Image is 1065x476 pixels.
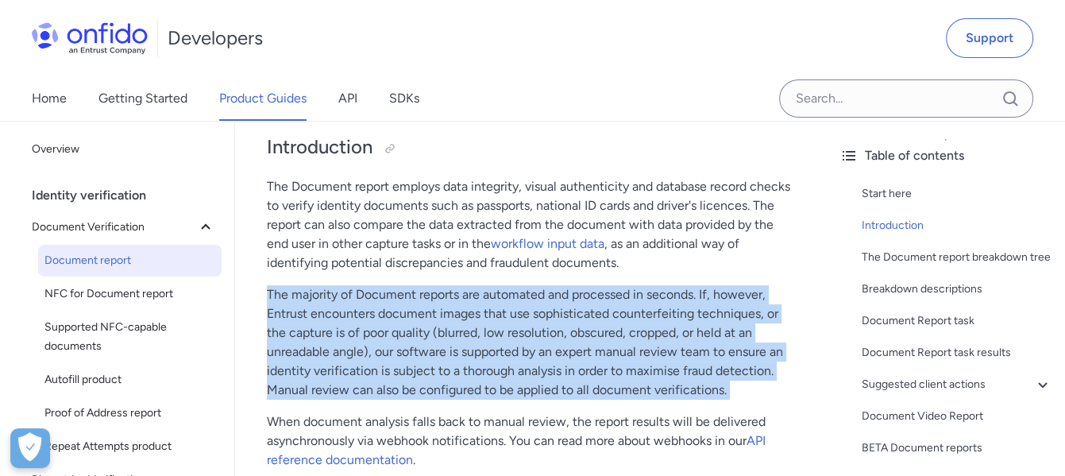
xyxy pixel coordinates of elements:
a: Support [946,18,1033,58]
a: Breakdown descriptions [862,280,1052,299]
a: Getting Started [98,76,187,121]
h2: Introduction [267,134,795,161]
span: Proof of Address report [44,404,215,423]
a: NFC for Document report [38,278,222,310]
span: Overview [32,140,215,159]
a: API reference documentation [267,433,766,467]
a: API [338,76,357,121]
a: Home [32,76,67,121]
a: Document Report task results [862,343,1052,362]
span: Document report [44,251,215,270]
a: Supported NFC-capable documents [38,312,222,362]
a: workflow input data [491,236,604,251]
div: Cookie Preferences [10,428,50,468]
span: Repeat Attempts product [44,437,215,456]
a: Document Video Report [862,407,1052,426]
span: Autofill product [44,370,215,389]
a: Start here [862,184,1052,203]
p: When document analysis falls back to manual review, the report results will be delivered asynchro... [267,412,795,470]
a: Document Report task [862,312,1052,331]
div: Identity verification [32,180,228,211]
a: Introduction [862,216,1052,235]
a: The Document report breakdown tree [862,248,1052,267]
span: Supported NFC-capable documents [44,318,215,356]
div: Table of contents [839,146,1052,165]
a: Proof of Address report [38,397,222,429]
h1: Developers [168,25,263,51]
img: Onfido Logo [32,22,148,54]
button: Document Verification [25,211,222,243]
span: Document Verification [32,218,196,237]
a: Document report [38,245,222,277]
p: The majority of Document reports are automated and processed in seconds. If, however, Entrust enc... [267,285,795,400]
span: NFC for Document report [44,284,215,304]
a: Suggested client actions [862,375,1052,394]
input: Onfido search input field [779,79,1033,118]
a: Product Guides [219,76,307,121]
button: Open Preferences [10,428,50,468]
a: SDKs [389,76,419,121]
a: BETA Document reports [862,439,1052,458]
a: Autofill product [38,364,222,396]
a: Repeat Attempts product [38,431,222,462]
a: Overview [25,134,222,165]
p: The Document report employs data integrity, visual authenticity and database record checks to ver... [267,177,795,273]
